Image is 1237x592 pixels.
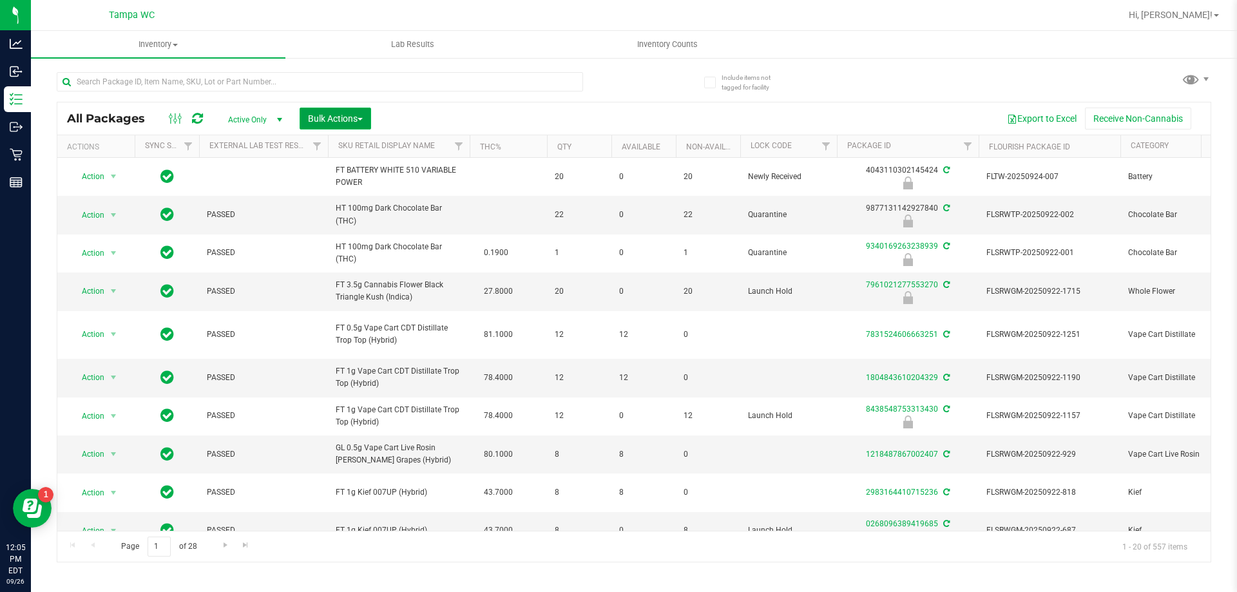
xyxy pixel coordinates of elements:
[106,244,122,262] span: select
[336,322,462,347] span: FT 0.5g Vape Cart CDT Distillate Trop Top (Hybrid)
[477,406,519,425] span: 78.4000
[336,404,462,428] span: FT 1g Vape Cart CDT Distillate Trop Top (Hybrid)
[70,445,105,463] span: Action
[986,247,1113,259] span: FLSRWTP-20250922-001
[477,282,519,301] span: 27.8000
[336,524,462,537] span: FT 1g Kief 007UP (Hybrid)
[751,141,792,150] a: Lock Code
[684,372,733,384] span: 0
[986,524,1113,537] span: FLSRWGM-20250922-687
[941,166,950,175] span: Sync from Compliance System
[38,487,53,502] iframe: Resource center unread badge
[622,142,660,151] a: Available
[941,405,950,414] span: Sync from Compliance System
[67,111,158,126] span: All Packages
[336,365,462,390] span: FT 1g Vape Cart CDT Distillate Trop Top (Hybrid)
[477,243,515,262] span: 0.1900
[835,415,981,428] div: Launch Hold
[684,209,733,221] span: 22
[477,368,519,387] span: 78.4000
[835,253,981,266] div: Quarantine
[31,39,285,50] span: Inventory
[619,448,668,461] span: 8
[480,142,501,151] a: THC%
[686,142,743,151] a: Non-Available
[619,329,668,341] span: 12
[748,410,829,422] span: Launch Hold
[555,372,604,384] span: 12
[160,483,174,501] span: In Sync
[555,448,604,461] span: 8
[106,167,122,186] span: select
[106,206,122,224] span: select
[160,205,174,224] span: In Sync
[31,31,285,58] a: Inventory
[336,164,462,189] span: FT BATTERY WHITE 510 VARIABLE POWER
[1085,108,1191,129] button: Receive Non-Cannabis
[285,31,540,58] a: Lab Results
[847,141,891,150] a: Package ID
[748,247,829,259] span: Quarantine
[207,329,320,341] span: PASSED
[160,406,174,425] span: In Sync
[160,282,174,300] span: In Sync
[308,113,363,124] span: Bulk Actions
[555,524,604,537] span: 8
[145,141,195,150] a: Sync Status
[160,368,174,387] span: In Sync
[986,410,1113,422] span: FLSRWGM-20250922-1157
[866,488,938,497] a: 2983164410715236
[986,448,1113,461] span: FLSRWGM-20250922-929
[6,577,25,586] p: 09/26
[941,242,950,251] span: Sync from Compliance System
[10,120,23,133] inline-svg: Outbound
[619,524,668,537] span: 0
[70,484,105,502] span: Action
[207,410,320,422] span: PASSED
[999,108,1085,129] button: Export to Excel
[207,247,320,259] span: PASSED
[555,285,604,298] span: 20
[67,142,129,151] div: Actions
[178,135,199,157] a: Filter
[10,37,23,50] inline-svg: Analytics
[1128,448,1225,461] span: Vape Cart Live Rosin
[619,247,668,259] span: 0
[106,282,122,300] span: select
[70,368,105,387] span: Action
[835,164,981,189] div: 4043110302145424
[10,93,23,106] inline-svg: Inventory
[477,325,519,344] span: 81.1000
[619,285,668,298] span: 0
[1128,171,1225,183] span: Battery
[70,244,105,262] span: Action
[57,72,583,91] input: Search Package ID, Item Name, SKU, Lot or Part Number...
[207,285,320,298] span: PASSED
[866,373,938,382] a: 1804843610204329
[1128,247,1225,259] span: Chocolate Bar
[374,39,452,50] span: Lab Results
[555,410,604,422] span: 12
[148,537,171,557] input: 1
[866,450,938,459] a: 1218487867002407
[1129,10,1213,20] span: Hi, [PERSON_NAME]!
[1128,486,1225,499] span: Kief
[619,410,668,422] span: 0
[106,484,122,502] span: select
[6,542,25,577] p: 12:05 PM EDT
[722,73,786,92] span: Include items not tagged for facility
[619,486,668,499] span: 8
[866,405,938,414] a: 8438548753313430
[555,486,604,499] span: 8
[816,135,837,157] a: Filter
[684,171,733,183] span: 20
[555,171,604,183] span: 20
[986,329,1113,341] span: FLSRWGM-20250922-1251
[336,202,462,227] span: HT 100mg Dark Chocolate Bar (THC)
[540,31,794,58] a: Inventory Counts
[866,330,938,339] a: 7831524606663251
[1128,410,1225,422] span: Vape Cart Distillate
[336,486,462,499] span: FT 1g Kief 007UP (Hybrid)
[684,448,733,461] span: 0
